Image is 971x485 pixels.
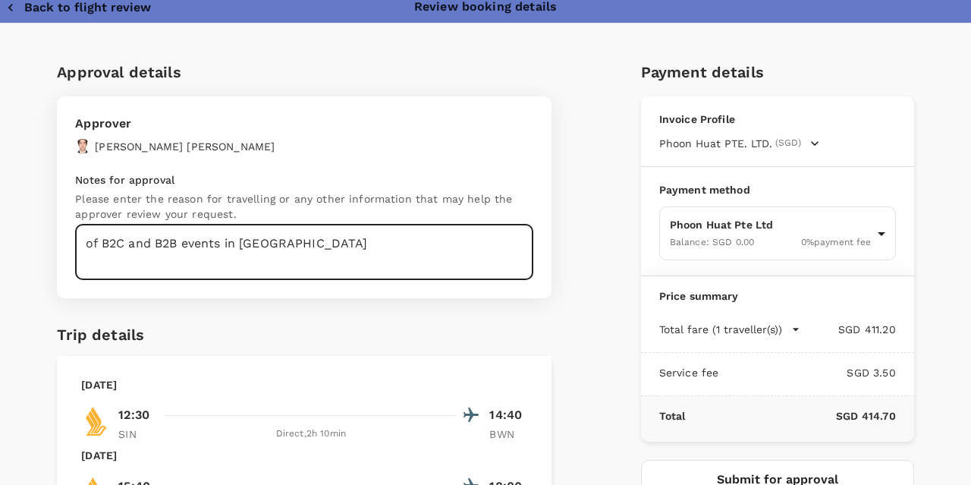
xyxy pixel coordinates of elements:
[800,322,896,337] p: SGD 411.20
[489,427,527,442] p: BWN
[659,408,686,424] p: Total
[801,237,872,247] span: 0 % payment fee
[775,136,801,151] span: (SGD)
[489,406,527,424] p: 14:40
[659,206,896,260] div: Phoon Huat Pte LtdBalance: SGD 0.000%payment fee
[75,115,275,133] p: Approver
[75,191,533,222] p: Please enter the reason for travelling or any other information that may help the approver review...
[670,217,872,232] p: Phoon Huat Pte Ltd
[659,112,896,127] p: Invoice Profile
[81,377,117,392] p: [DATE]
[659,136,772,151] span: Phoon Huat PTE. LTD.
[165,427,456,442] div: Direct , 2h 10min
[81,406,112,436] img: SQ
[659,322,782,337] p: Total fare (1 traveller(s))
[57,323,144,347] h6: Trip details
[75,172,533,187] p: Notes for approval
[57,60,551,84] h6: Approval details
[718,365,895,380] p: SGD 3.50
[81,448,117,463] p: [DATE]
[659,365,719,380] p: Service fee
[75,225,533,280] textarea: of B2C and B2B events in [GEOGRAPHIC_DATA]
[118,406,149,424] p: 12:30
[685,408,895,424] p: SGD 414.70
[659,136,819,151] button: Phoon Huat PTE. LTD.(SGD)
[75,139,90,154] img: avatar-67ef3868951fe.jpeg
[95,139,275,154] p: [PERSON_NAME] [PERSON_NAME]
[118,427,156,442] p: SIN
[659,288,896,304] p: Price summary
[641,60,914,84] h6: Payment details
[659,182,896,197] p: Payment method
[670,237,755,247] span: Balance : SGD 0.00
[659,322,800,337] button: Total fare (1 traveller(s))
